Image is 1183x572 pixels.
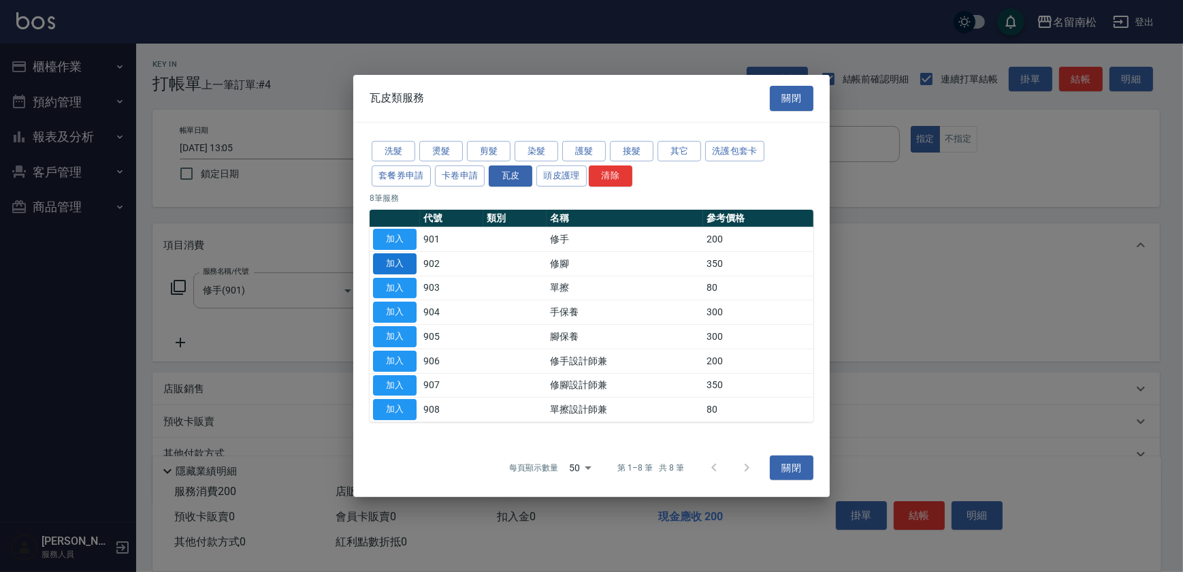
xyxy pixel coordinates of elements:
[703,398,813,422] td: 80
[370,91,424,105] span: 瓦皮類服務
[562,140,606,161] button: 護髮
[703,251,813,276] td: 350
[373,277,417,298] button: 加入
[564,449,596,486] div: 50
[547,227,703,251] td: 修手
[703,276,813,300] td: 80
[610,140,653,161] button: 接髮
[420,300,483,325] td: 904
[703,373,813,398] td: 350
[372,165,431,187] button: 套餐券申請
[420,210,483,227] th: 代號
[420,398,483,422] td: 908
[703,227,813,251] td: 200
[373,399,417,420] button: 加入
[420,373,483,398] td: 907
[703,300,813,325] td: 300
[372,140,415,161] button: 洗髮
[489,165,532,187] button: 瓦皮
[420,251,483,276] td: 902
[373,253,417,274] button: 加入
[658,140,701,161] button: 其它
[547,349,703,373] td: 修手設計師兼
[618,462,684,474] p: 第 1–8 筆 共 8 筆
[373,351,417,372] button: 加入
[435,165,485,187] button: 卡卷申請
[420,324,483,349] td: 905
[483,210,547,227] th: 類別
[703,210,813,227] th: 參考價格
[373,302,417,323] button: 加入
[770,456,813,481] button: 關閉
[547,373,703,398] td: 修腳設計師兼
[547,276,703,300] td: 單擦
[589,165,632,187] button: 清除
[373,229,417,250] button: 加入
[370,192,813,204] p: 8 筆服務
[373,326,417,347] button: 加入
[770,86,813,111] button: 關閉
[547,398,703,422] td: 單擦設計師兼
[547,251,703,276] td: 修腳
[703,324,813,349] td: 300
[703,349,813,373] td: 200
[420,227,483,251] td: 901
[373,375,417,396] button: 加入
[536,165,587,187] button: 頭皮護理
[419,140,463,161] button: 燙髮
[467,140,511,161] button: 剪髮
[420,349,483,373] td: 906
[515,140,558,161] button: 染髮
[509,462,558,474] p: 每頁顯示數量
[705,140,764,161] button: 洗護包套卡
[547,324,703,349] td: 腳保養
[547,210,703,227] th: 名稱
[420,276,483,300] td: 903
[547,300,703,325] td: 手保養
